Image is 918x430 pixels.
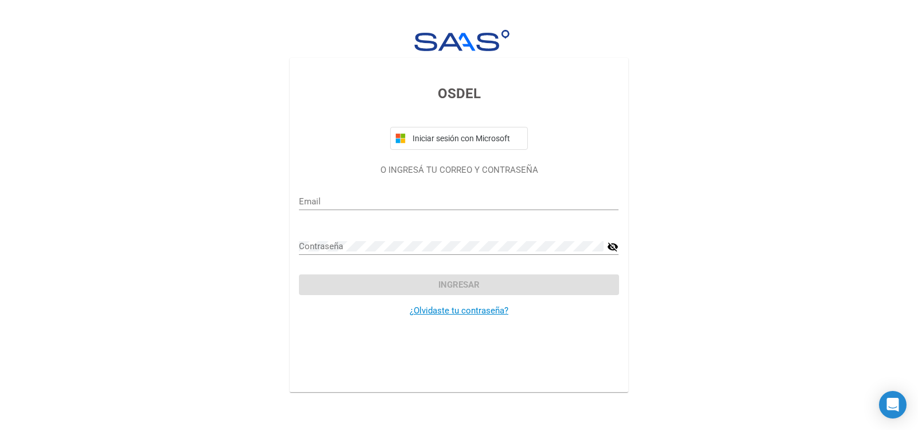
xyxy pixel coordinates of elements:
[299,83,619,104] h3: OSDEL
[410,134,523,143] span: Iniciar sesión con Microsoft
[879,391,907,419] div: Open Intercom Messenger
[299,164,619,177] p: O INGRESÁ TU CORREO Y CONTRASEÑA
[390,127,528,150] button: Iniciar sesión con Microsoft
[438,280,480,290] span: Ingresar
[607,240,619,254] mat-icon: visibility_off
[299,274,619,295] button: Ingresar
[410,305,508,316] a: ¿Olvidaste tu contraseña?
